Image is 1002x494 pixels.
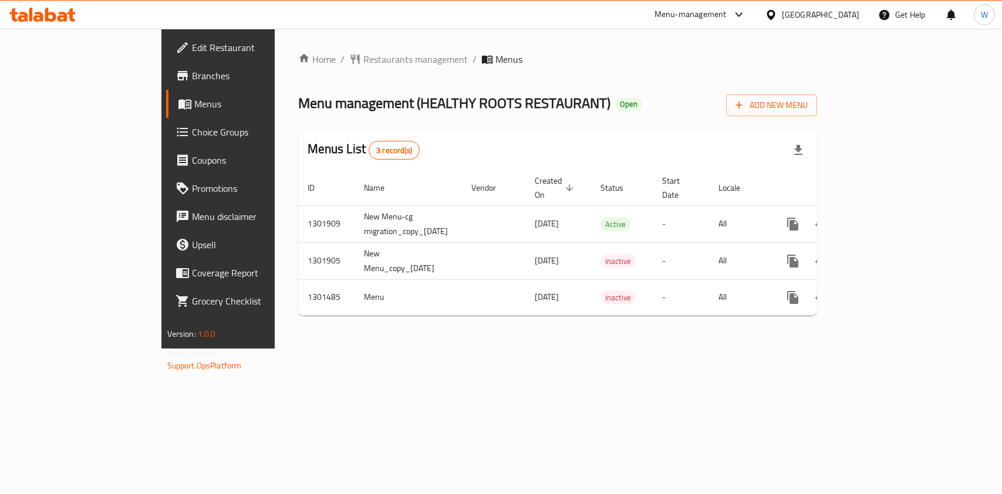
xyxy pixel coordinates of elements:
button: Change Status [807,283,835,312]
span: Menu disclaimer [192,209,319,224]
button: Change Status [807,247,835,275]
a: Restaurants management [349,52,468,66]
span: Created On [535,174,577,202]
span: Menus [194,97,319,111]
a: Upsell [166,231,329,259]
span: Branches [192,69,319,83]
td: New Menu_copy_[DATE] [355,242,462,279]
span: Choice Groups [192,125,319,139]
div: [GEOGRAPHIC_DATA] [782,8,859,21]
span: Menu management ( HEALTHY ROOTS RESTAURANT ) [298,90,610,116]
div: Inactive [600,254,636,268]
span: W [981,8,988,21]
h2: Menus List [308,140,420,160]
span: Get support on: [167,346,221,361]
span: Edit Restaurant [192,40,319,55]
a: Promotions [166,174,329,202]
div: Total records count [369,141,420,160]
span: Status [600,181,639,195]
a: Menu disclaimer [166,202,329,231]
span: [DATE] [535,216,559,231]
td: All [709,242,770,279]
td: - [653,205,709,242]
a: Grocery Checklist [166,287,329,315]
td: - [653,242,709,279]
td: New Menu-cg migration_copy_[DATE] [355,205,462,242]
span: Start Date [662,174,695,202]
a: Menus [166,90,329,118]
span: Locale [718,181,755,195]
a: Branches [166,62,329,90]
span: Upsell [192,238,319,252]
div: Active [600,217,630,231]
span: ID [308,181,330,195]
button: more [779,247,807,275]
td: All [709,205,770,242]
table: enhanced table [298,170,901,316]
span: Promotions [192,181,319,195]
a: Support.OpsPlatform [167,358,242,373]
span: [DATE] [535,289,559,304]
td: Menu [355,279,462,315]
span: Grocery Checklist [192,294,319,308]
div: Menu-management [654,8,727,22]
th: Actions [770,170,901,206]
span: Vendor [471,181,511,195]
span: Version: [167,326,196,341]
span: Inactive [600,291,636,304]
a: Choice Groups [166,118,329,146]
span: Inactive [600,255,636,268]
li: / [473,52,477,66]
span: Menus [495,52,522,66]
span: Restaurants management [363,52,468,66]
span: Open [615,99,642,109]
button: more [779,210,807,238]
span: Active [600,218,630,231]
span: 1.0.0 [198,326,216,341]
a: Coupons [166,146,329,174]
li: / [340,52,345,66]
td: - [653,279,709,315]
a: Edit Restaurant [166,33,329,62]
span: Coupons [192,153,319,167]
td: All [709,279,770,315]
span: 3 record(s) [369,145,419,156]
span: [DATE] [535,253,559,268]
span: Name [364,181,400,195]
button: Change Status [807,210,835,238]
div: Export file [784,136,812,164]
div: Open [615,97,642,111]
a: Coverage Report [166,259,329,287]
button: Add New Menu [726,94,817,116]
span: Add New Menu [736,98,808,113]
nav: breadcrumb [298,52,818,66]
span: Coverage Report [192,266,319,280]
button: more [779,283,807,312]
